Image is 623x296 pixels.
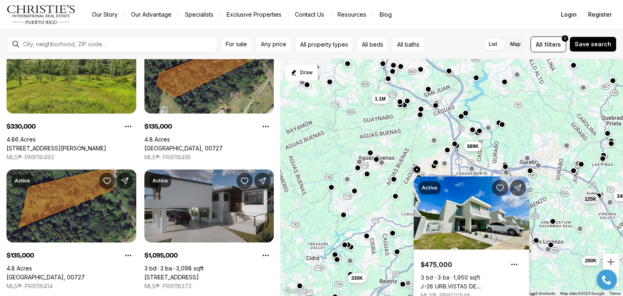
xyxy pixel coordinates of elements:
button: Save Property: CALLE COQUI PALMEADO [99,173,115,189]
button: Property options [258,247,274,264]
a: 63 BO BEATRIZ, CIDRA PR, 00739 [6,145,106,152]
a: Our Advantage [125,9,178,20]
span: Map data ©2025 Google [560,291,604,296]
a: CALLE COQUI PALMEADO, CAGUAS PR, 00727 [144,145,223,152]
button: Save Property: J-26 URB.VISTAS DE SAN JOSE [492,180,508,196]
span: For sale [226,41,247,47]
button: 689K [464,142,482,151]
button: All beds [357,36,389,52]
button: Share Property [254,173,271,189]
span: Save search [575,41,611,47]
button: Save Property: calle 8 g18 8TH STREET [236,173,253,189]
a: Specialists [178,9,220,20]
button: Property options [506,256,522,272]
span: 1 [564,35,566,42]
p: Active [15,178,30,184]
button: Zoom in [603,254,619,270]
button: Login [556,6,582,23]
span: Register [588,11,612,18]
label: Map [504,37,527,51]
button: All baths [392,36,425,52]
button: Start drawing [285,64,318,81]
span: filters [544,40,561,49]
label: List [482,37,504,51]
span: 689K [467,143,479,150]
a: calle 8 g18 8TH STREET, GUAYNABO PR, 00966 [144,274,199,281]
button: 260K [582,256,600,266]
p: Active [422,184,437,191]
button: 1.1M [372,94,389,104]
span: 260K [585,257,597,264]
button: Contact Us [288,9,331,20]
button: 125K [581,194,599,204]
button: Allfilters1 [531,36,566,52]
a: Resources [331,9,373,20]
span: 330K [351,275,363,281]
button: For sale [221,36,252,52]
a: Exclusive Properties [220,9,288,20]
span: Any price [261,41,286,47]
button: Share Property [510,180,526,196]
span: All [536,40,543,49]
p: Active [153,178,168,184]
button: Any price [256,36,292,52]
a: CALLE COQUI PALMEADO, CAGUAS PR, 00727 [6,274,85,281]
button: 330K [348,273,366,283]
span: 1.1M [375,96,386,102]
span: 125K [584,196,596,202]
button: Property options [120,118,136,135]
a: J-26 URB.VISTAS DE SAN JOSE, CAGUAS PR, 00725 [421,283,522,290]
button: Property options [258,118,274,135]
img: logo [6,5,76,24]
button: Save search [569,36,617,52]
button: Property options [120,247,136,264]
button: Register [583,6,617,23]
a: Blog [373,9,398,20]
button: Share Property [117,173,133,189]
span: Login [561,11,577,18]
button: All property types [295,36,353,52]
a: Our Story [86,9,124,20]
